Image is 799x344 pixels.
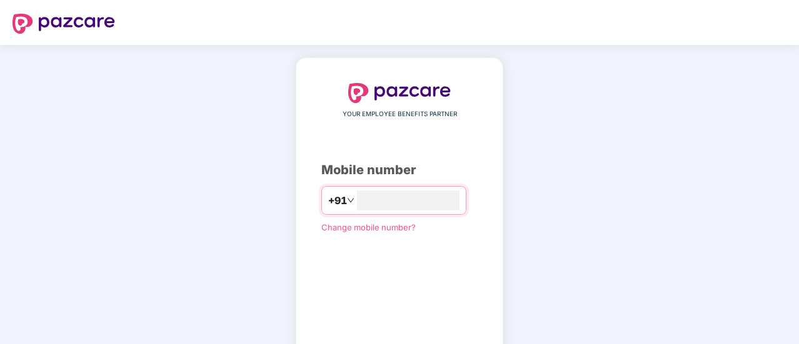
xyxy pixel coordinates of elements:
[13,14,115,34] img: logo
[347,197,354,204] span: down
[321,160,478,180] div: Mobile number
[321,222,416,232] a: Change mobile number?
[343,109,457,119] span: YOUR EMPLOYEE BENEFITS PARTNER
[348,83,451,103] img: logo
[328,193,347,209] span: +91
